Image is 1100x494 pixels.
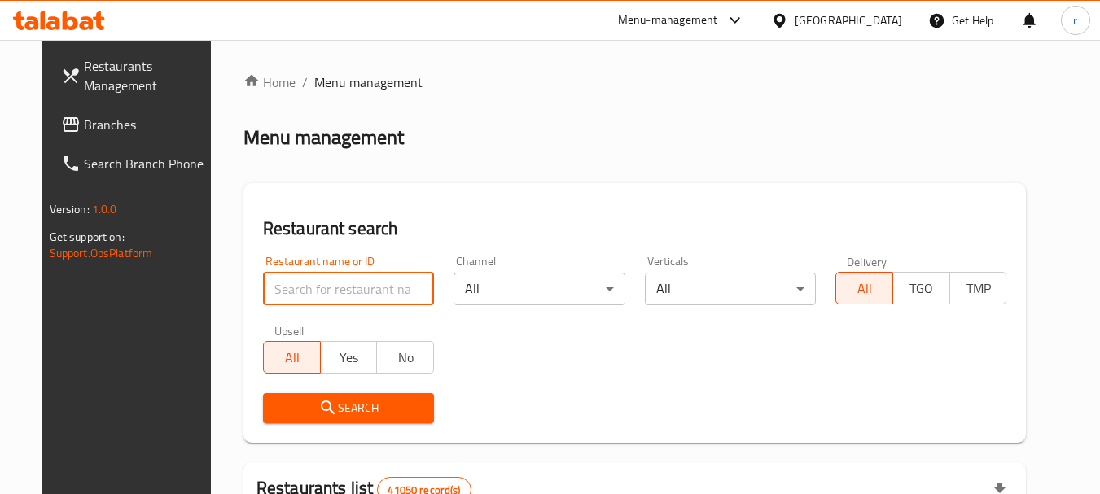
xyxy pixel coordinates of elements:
[50,199,90,220] span: Version:
[949,272,1007,304] button: TMP
[1073,11,1077,29] span: r
[84,56,213,95] span: Restaurants Management
[263,341,321,374] button: All
[263,393,434,423] button: Search
[376,341,434,374] button: No
[84,115,213,134] span: Branches
[618,11,718,30] div: Menu-management
[320,341,378,374] button: Yes
[795,11,902,29] div: [GEOGRAPHIC_DATA]
[50,226,125,247] span: Get support on:
[84,154,213,173] span: Search Branch Phone
[48,144,226,183] a: Search Branch Phone
[243,72,1027,92] nav: breadcrumb
[270,346,314,369] span: All
[263,216,1007,241] h2: Restaurant search
[843,277,887,300] span: All
[263,273,434,305] input: Search for restaurant name or ID..
[243,72,296,92] a: Home
[48,46,226,105] a: Restaurants Management
[383,346,427,369] span: No
[847,256,887,267] label: Delivery
[645,273,816,305] div: All
[92,199,117,220] span: 1.0.0
[957,277,1001,300] span: TMP
[274,325,305,336] label: Upsell
[314,72,423,92] span: Menu management
[243,125,404,151] h2: Menu management
[276,398,421,418] span: Search
[900,277,944,300] span: TGO
[892,272,950,304] button: TGO
[454,273,625,305] div: All
[327,346,371,369] span: Yes
[835,272,893,304] button: All
[48,105,226,144] a: Branches
[50,243,153,264] a: Support.OpsPlatform
[302,72,308,92] li: /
